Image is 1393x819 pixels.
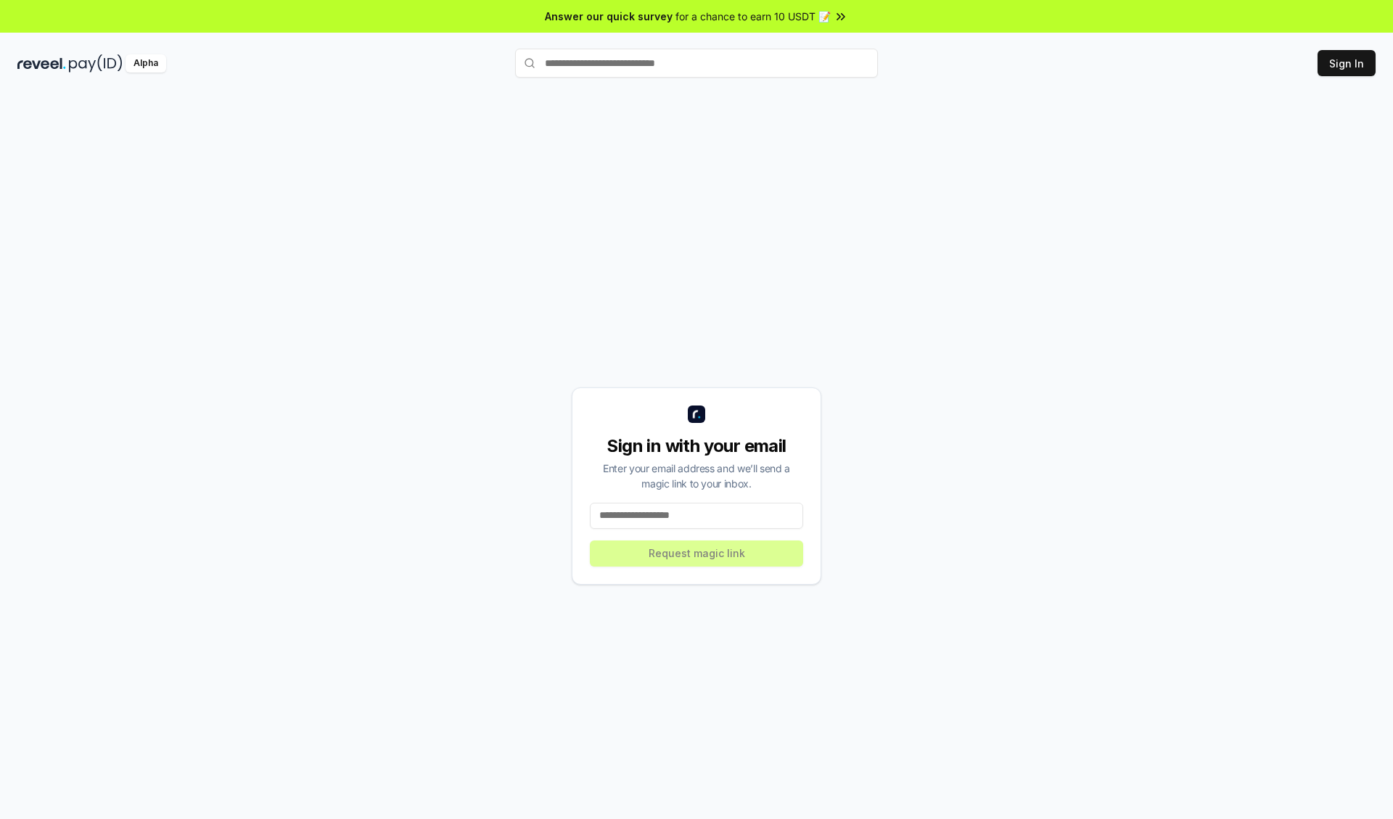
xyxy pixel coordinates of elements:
img: pay_id [69,54,123,73]
div: Enter your email address and we’ll send a magic link to your inbox. [590,461,803,491]
button: Sign In [1318,50,1376,76]
span: Answer our quick survey [545,9,673,24]
div: Sign in with your email [590,435,803,458]
img: logo_small [688,406,705,423]
img: reveel_dark [17,54,66,73]
span: for a chance to earn 10 USDT 📝 [675,9,831,24]
div: Alpha [126,54,166,73]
